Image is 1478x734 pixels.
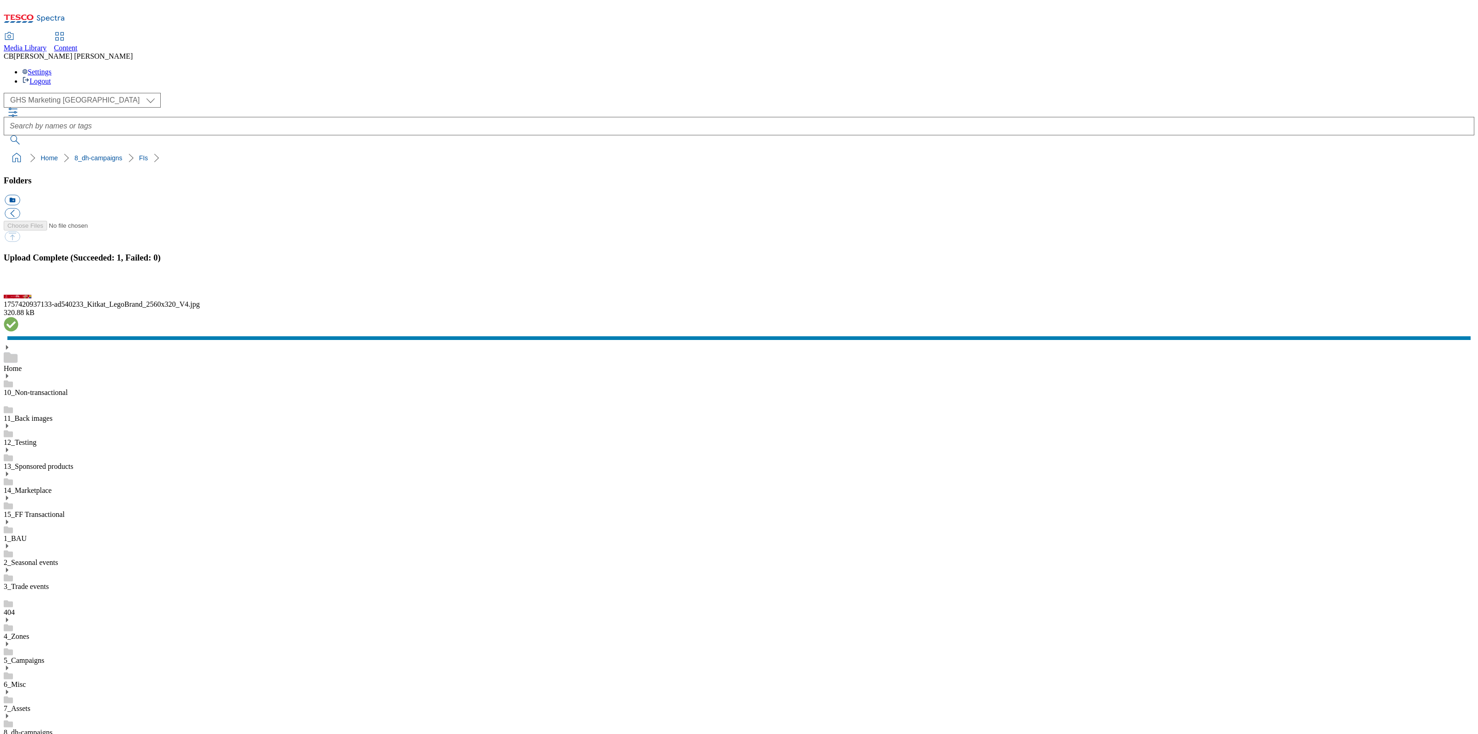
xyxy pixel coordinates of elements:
[4,582,49,590] a: 3_Trade events
[4,149,1474,167] nav: breadcrumb
[4,704,30,712] a: 7_Assets
[4,253,1474,263] h3: Upload Complete (Succeeded: 1, Failed: 0)
[74,154,122,162] a: 8_dh-campaigns
[22,77,51,85] a: Logout
[4,300,1474,309] div: 1757420937133-ad540233_Kitkat_LegoBrand_2560x320_V4.jpg
[22,68,52,76] a: Settings
[4,44,47,52] span: Media Library
[13,52,133,60] span: [PERSON_NAME] [PERSON_NAME]
[4,438,36,446] a: 12_Testing
[54,33,78,52] a: Content
[4,414,53,422] a: 11_Back images
[4,52,13,60] span: CB
[4,117,1474,135] input: Search by names or tags
[41,154,58,162] a: Home
[4,388,68,396] a: 10_Non-transactional
[4,632,29,640] a: 4_Zones
[139,154,148,162] a: FIs
[4,33,47,52] a: Media Library
[9,151,24,165] a: home
[4,656,44,664] a: 5_Campaigns
[4,295,31,298] img: preview
[4,309,1474,317] div: 320.88 kB
[4,534,27,542] a: 1_BAU
[4,462,73,470] a: 13_Sponsored products
[4,486,52,494] a: 14_Marketplace
[4,176,1474,186] h3: Folders
[4,510,65,518] a: 15_FF Transactional
[4,558,58,566] a: 2_Seasonal events
[4,364,22,372] a: Home
[4,608,15,616] a: 404
[4,680,26,688] a: 6_Misc
[54,44,78,52] span: Content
